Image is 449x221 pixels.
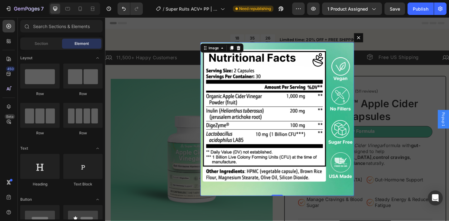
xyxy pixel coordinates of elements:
[63,91,103,97] div: Row
[384,2,405,15] button: Save
[390,6,400,12] span: Save
[20,146,28,151] span: Text
[365,103,371,118] span: Popup 1
[94,17,281,204] div: Dialog content
[93,195,103,204] span: Toggle open
[94,17,281,204] div: Dialog body
[20,197,32,202] span: Button
[93,53,103,63] span: Toggle open
[20,130,60,136] div: Row
[20,181,60,187] div: Heading
[6,66,15,71] div: 450
[63,181,103,187] div: Text Block
[35,41,48,46] span: Section
[166,6,218,12] span: Super Ruits ACV+ PP | PCOS | 1.0
[20,55,32,61] span: Layout
[105,17,449,221] iframe: Design area
[163,6,164,12] span: /
[93,143,103,153] span: Toggle open
[239,6,271,12] span: Need republishing
[111,31,125,36] div: Image
[20,20,103,32] input: Search Sections & Elements
[118,2,143,15] div: Undo/Redo
[2,2,46,15] button: 7
[5,114,15,119] div: Beta
[75,41,89,46] span: Element
[41,5,44,12] p: 7
[408,2,434,15] button: Publish
[428,190,443,205] div: Open Intercom Messenger
[63,130,103,136] div: Row
[413,6,428,12] div: Publish
[327,6,368,12] span: 1 product assigned
[20,91,60,97] div: Row
[104,27,271,194] img: gempages_579472095457575521-d14bbba0-4d18-4545-9731-18796e3f5902.png
[322,2,382,15] button: 1 product assigned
